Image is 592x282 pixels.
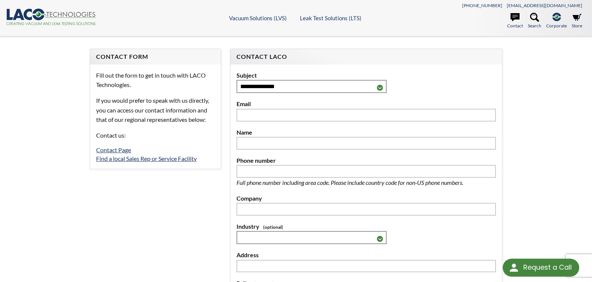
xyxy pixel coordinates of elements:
[507,13,523,29] a: Contact
[572,13,582,29] a: Store
[462,3,502,8] a: [PHONE_NUMBER]
[503,259,579,277] div: Request a Call
[236,250,496,260] label: Address
[236,53,496,61] h4: Contact LACO
[236,193,496,203] label: Company
[508,262,520,274] img: round button
[96,53,215,61] h4: Contact Form
[96,130,215,140] p: Contact us:
[229,15,287,21] a: Vacuum Solutions (LVS)
[236,127,496,137] label: Name
[236,70,496,80] label: Subject
[236,99,496,109] label: Email
[236,156,496,165] label: Phone number
[528,13,541,29] a: Search
[236,178,488,187] p: Full phone number including area code. Please include country code for non-US phone numbers.
[236,222,496,231] label: Industry
[507,3,582,8] a: [EMAIL_ADDRESS][DOMAIN_NAME]
[96,70,215,90] p: Fill out the form to get in touch with LACO Technologies.
[300,15,362,21] a: Leak Test Solutions (LTS)
[96,155,197,162] a: Find a local Sales Rep or Service Facility
[523,259,572,276] div: Request a Call
[546,22,567,29] span: Corporate
[96,96,215,124] p: If you would prefer to speak with us directly, you can access our contact information and that of...
[96,146,131,153] a: Contact Page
